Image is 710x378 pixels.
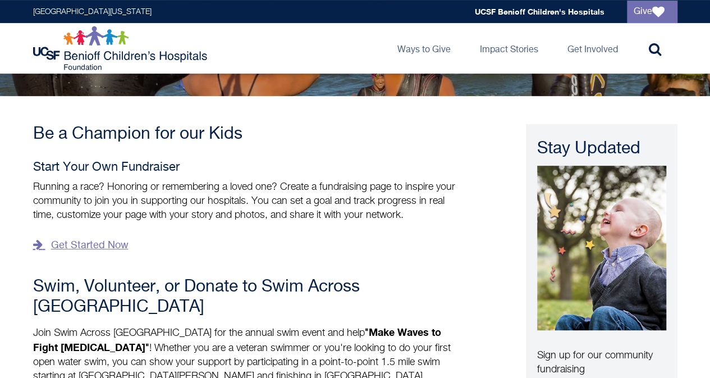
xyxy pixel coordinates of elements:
[33,236,129,254] a: Get Started Now
[33,8,152,16] a: [GEOGRAPHIC_DATA][US_STATE]
[33,161,465,175] h4: Start Your Own Fundraiser
[558,23,627,74] a: Get Involved
[33,180,465,222] p: Running a race? Honoring or remembering a loved one? Create a fundraising page to inspire your co...
[145,343,149,353] b: "
[471,23,547,74] a: Impact Stories
[537,138,666,160] div: Stay Updated
[33,124,465,144] h3: Be a Champion for our Kids
[537,166,666,330] img: A smiling boy sits outside
[627,1,677,23] a: Give
[33,26,210,71] img: Logo for UCSF Benioff Children's Hospitals Foundation
[33,277,465,317] h3: Swim, Volunteer, or Donate to Swim Across [GEOGRAPHIC_DATA]
[388,23,460,74] a: Ways to Give
[475,7,604,16] a: UCSF Benioff Children's Hospitals
[365,328,369,338] b: "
